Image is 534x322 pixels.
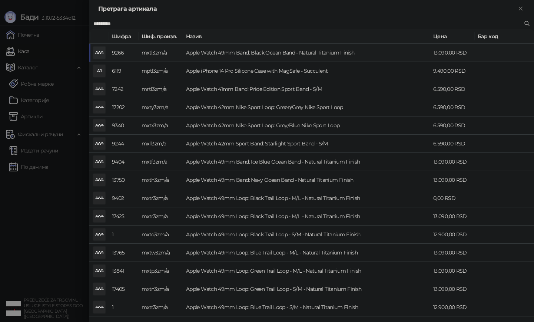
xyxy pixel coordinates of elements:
[139,153,183,171] td: mxtf3zm/a
[183,298,430,316] td: Apple Watch 49mm Loop: Blue Trail Loop - S/M - Natural Titanium Finish
[139,244,183,262] td: mxtw3zm/a
[183,116,430,135] td: Apple Watch 42mm Nike Sport Loop: Grey/Blue Nike Sport Loop
[183,207,430,226] td: Apple Watch 49mm Loop: Black Trail Loop - M/L - Natural Titanium Finish
[430,62,475,80] td: 9.490,00 RSD
[93,247,105,259] div: AW4
[430,135,475,153] td: 6.590,00 RSD
[139,116,183,135] td: mxtx3zm/a
[183,98,430,116] td: Apple Watch 42mm Nike Sport Loop: Green/Grey Nike Sport Loop
[109,135,139,153] td: 9244
[109,262,139,280] td: 13841
[430,280,475,298] td: 13.090,00 RSD
[109,116,139,135] td: 9340
[93,229,105,240] div: AW4
[139,62,183,80] td: mptl3zm/a
[93,101,105,113] div: AW4
[139,135,183,153] td: mxll3zm/a
[183,189,430,207] td: Apple Watch 49mm Loop: Black Trail Loop - M/L - Natural Titanium Finish
[109,80,139,98] td: 7242
[430,44,475,62] td: 13.090,00 RSD
[430,298,475,316] td: 12.900,00 RSD
[109,98,139,116] td: 17202
[430,244,475,262] td: 13.090,00 RSD
[93,47,105,59] div: AW4
[93,83,105,95] div: AW4
[183,244,430,262] td: Apple Watch 49mm Loop: Blue Trail Loop - M/L - Natural Titanium Finish
[109,244,139,262] td: 13765
[430,80,475,98] td: 6.590,00 RSD
[109,29,139,44] th: Шифра
[430,116,475,135] td: 6.590,00 RSD
[183,171,430,189] td: Apple Watch 49mm Band: Navy Ocean Band - Natural Titanium Finish
[98,4,516,13] div: Претрага артикала
[139,44,183,62] td: mxtl3zm/a
[139,171,183,189] td: mxth3zm/a
[183,62,430,80] td: Apple iPhone 14 Pro Silicone Case with MagSafe - Succulent
[93,174,105,186] div: AW4
[93,138,105,149] div: AW4
[430,207,475,226] td: 13.090,00 RSD
[93,119,105,131] div: AW4
[139,262,183,280] td: mxtp3zm/a
[109,207,139,226] td: 17425
[93,210,105,222] div: AW4
[93,283,105,295] div: AW4
[139,29,183,44] th: Шиф. произв.
[183,153,430,171] td: Apple Watch 49mm Band: Ice Blue Ocean Band - Natural Titanium Finish
[183,135,430,153] td: Apple Watch 42mm Sport Band: Starlight Sport Band - S/M
[93,192,105,204] div: AW4
[430,189,475,207] td: 0,00 RSD
[430,29,475,44] th: Цена
[139,226,183,244] td: mxtq3zm/a
[109,62,139,80] td: 6119
[183,280,430,298] td: Apple Watch 49mm Loop: Green Trail Loop - S/M - Natural Titanium Finish
[183,80,430,98] td: Apple Watch 41mm Band: Pride Edition Sport Band - S/M
[109,44,139,62] td: 9266
[475,29,534,44] th: Бар код
[109,280,139,298] td: 17405
[430,226,475,244] td: 12.900,00 RSD
[109,153,139,171] td: 9404
[109,298,139,316] td: 1
[430,153,475,171] td: 13.090,00 RSD
[109,171,139,189] td: 13750
[93,65,105,77] div: AI1
[139,189,183,207] td: mxtr3zm/a
[139,80,183,98] td: mrtl3zm/a
[183,226,430,244] td: Apple Watch 49mm Loop: Black Trail Loop - S/M - Natural Titanium Finish
[93,156,105,168] div: AW4
[139,280,183,298] td: mxtn3zm/a
[183,29,430,44] th: Назив
[139,298,183,316] td: mxtt3zm/a
[183,262,430,280] td: Apple Watch 49mm Loop: Green Trail Loop - M/L - Natural Titanium Finish
[516,4,525,13] button: Close
[430,262,475,280] td: 13.090,00 RSD
[430,98,475,116] td: 6.590,00 RSD
[109,189,139,207] td: 9402
[139,98,183,116] td: mxty3zm/a
[93,265,105,277] div: AW4
[139,207,183,226] td: mxtr3zm/a
[183,44,430,62] td: Apple Watch 49mm Band: Black Ocean Band - Natural Titanium Finish
[109,226,139,244] td: 1
[430,171,475,189] td: 13.090,00 RSD
[93,301,105,313] div: AW4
